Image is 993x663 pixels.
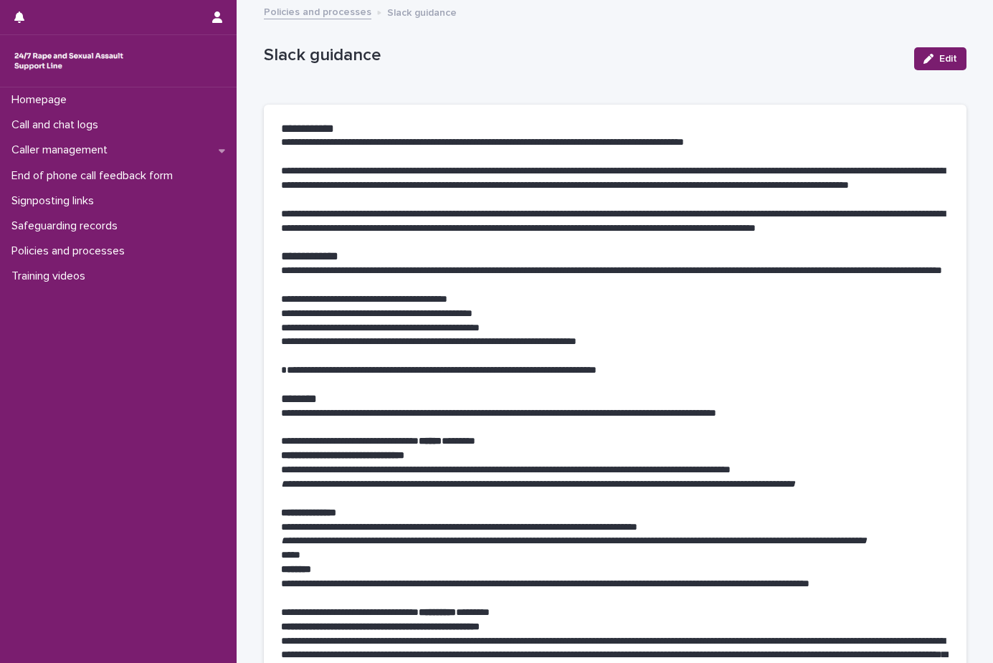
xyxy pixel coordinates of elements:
[6,169,184,183] p: End of phone call feedback form
[387,4,457,19] p: Slack guidance
[264,45,903,66] p: Slack guidance
[6,244,136,258] p: Policies and processes
[939,54,957,64] span: Edit
[6,93,78,107] p: Homepage
[11,47,126,75] img: rhQMoQhaT3yELyF149Cw
[6,143,119,157] p: Caller management
[6,219,129,233] p: Safeguarding records
[6,194,105,208] p: Signposting links
[6,118,110,132] p: Call and chat logs
[6,270,97,283] p: Training videos
[914,47,966,70] button: Edit
[264,3,371,19] a: Policies and processes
